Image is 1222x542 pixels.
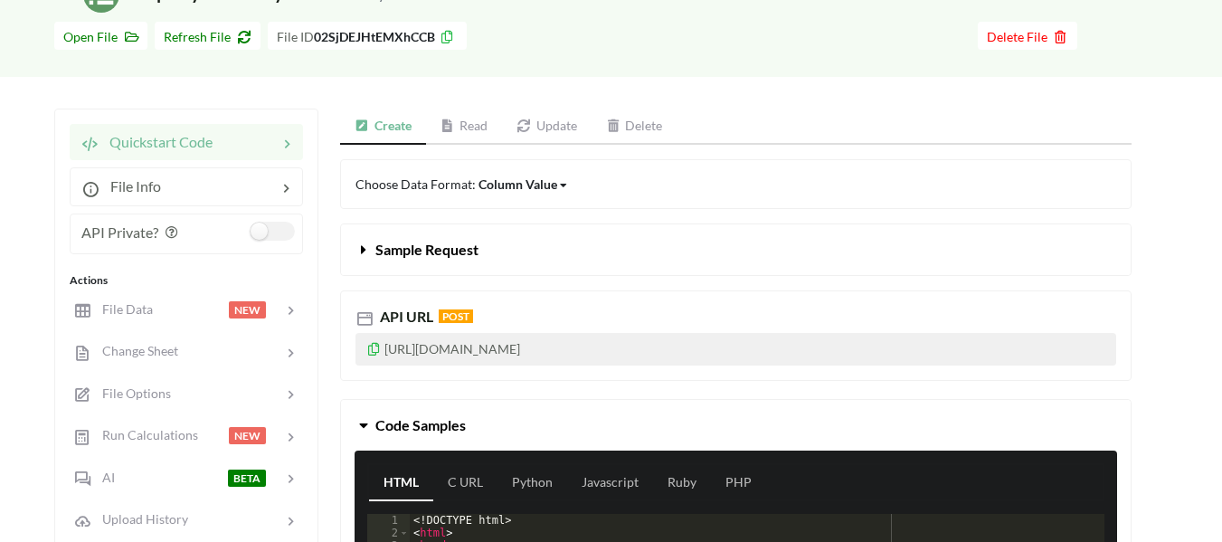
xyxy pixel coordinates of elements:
button: Sample Request [341,224,1131,275]
span: File ID [277,29,314,44]
a: Ruby [653,465,711,501]
span: API URL [376,308,433,325]
span: BETA [228,470,266,487]
span: Sample Request [375,241,478,258]
a: PHP [711,465,766,501]
a: Read [426,109,503,145]
a: Delete [592,109,677,145]
span: Choose Data Format: [355,176,569,192]
span: Quickstart Code [99,133,213,150]
span: API Private? [81,223,158,241]
a: Python [497,465,567,501]
span: Refresh File [164,29,251,44]
p: [URL][DOMAIN_NAME] [355,333,1116,366]
span: AI [91,470,115,485]
span: Run Calculations [91,427,198,442]
span: File Info [99,177,161,195]
a: Javascript [567,465,653,501]
button: Refresh File [155,22,261,50]
span: File Data [91,301,153,317]
a: Update [502,109,592,145]
a: Create [340,109,426,145]
div: 1 [367,514,410,527]
div: Column Value [478,175,557,194]
div: 2 [367,527,410,539]
span: Open File [63,29,138,44]
span: Code Samples [375,416,466,433]
span: Change Sheet [91,343,178,358]
span: File Options [91,385,171,401]
a: HTML [369,465,433,501]
span: POST [439,309,473,323]
span: NEW [229,301,266,319]
button: Delete File [978,22,1077,50]
span: NEW [229,427,266,444]
button: Open File [54,22,147,50]
button: Code Samples [341,400,1131,451]
span: Delete File [987,29,1068,44]
div: Actions [70,272,303,289]
a: C URL [433,465,497,501]
b: 02SjDEJHtEMXhCCB [314,29,435,44]
span: Upload History [91,511,188,527]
